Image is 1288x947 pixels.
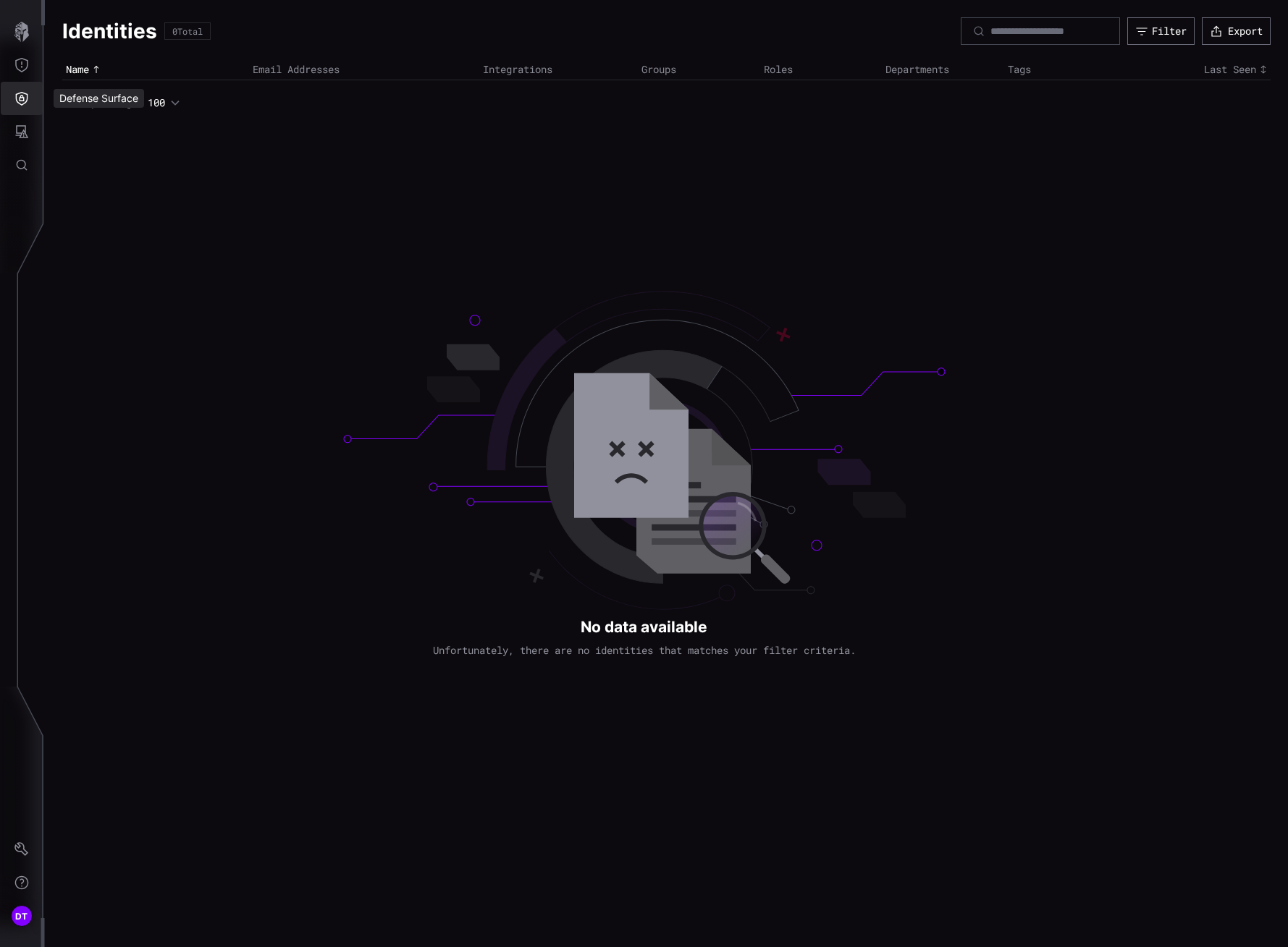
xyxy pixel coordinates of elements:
h1: Identities [62,18,157,44]
button: Export [1202,17,1271,45]
div: Defense Surface [54,89,144,108]
button: DT [1,899,43,933]
th: Email Addresses [249,59,479,80]
div: Toggle sort direction [66,63,245,76]
div: 0 Total [172,27,203,35]
button: Filter [1127,17,1195,45]
span: DT [15,909,28,924]
th: Groups [638,59,760,80]
th: Departments [882,59,1004,80]
th: Roles [760,59,883,80]
div: Toggle sort direction [1130,63,1271,76]
div: Filter [1152,25,1187,38]
button: 100 [147,95,181,110]
th: Integrations [479,59,638,80]
th: Tags [1004,59,1127,80]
